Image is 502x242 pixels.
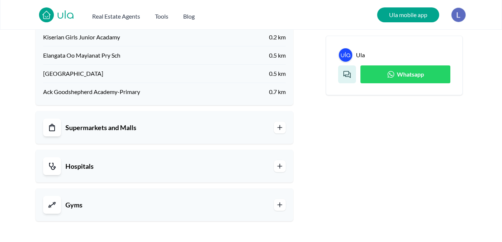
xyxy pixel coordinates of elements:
[183,12,195,21] h2: Blog
[57,9,74,22] a: ula
[65,200,82,210] span: Gyms
[43,196,286,214] a: Gyms
[339,48,352,62] img: Ula
[155,12,168,21] h2: Tools
[451,7,466,22] button: User Photo
[43,157,286,175] a: Hospitals
[65,122,136,133] h3: Nearby Supermarkets and Malls around 2 bedroom Apartment for rent in Kiserian, Kajiado County county
[155,9,168,21] button: Tools
[269,69,286,78] span: 0.5 km away
[65,122,136,133] span: Supermarkets and Malls
[269,33,286,42] span: 0.2 km away
[269,51,286,60] span: 0.5 km away
[339,48,353,62] a: Ula
[397,70,424,79] span: Whatsapp
[43,51,120,60] span: elangata oo mayianat pry sch
[451,8,466,22] img: User Photo
[65,161,94,171] span: Hospitals
[377,7,439,22] a: Ula mobile app
[92,9,140,21] button: Real Estate Agents
[43,69,103,78] span: [GEOGRAPHIC_DATA]
[43,87,140,96] span: ack goodshepherd academy-primary
[356,51,365,59] a: Ula
[92,9,210,21] nav: Main
[183,9,195,21] a: Blog
[43,119,286,136] a: Supermarkets and Malls
[92,12,140,21] h2: Real Estate Agents
[65,200,82,210] h3: Nearby Gyms around 2 bedroom Apartment for rent in Kiserian, Kajiado County county
[65,161,94,171] h3: Nearby Hospitals around 2 bedroom Apartment for rent in Kiserian, Kajiado County county
[360,65,450,83] a: Whatsapp
[43,33,120,42] span: kiserian girls junior acadamy
[269,87,286,96] span: 0.7 km away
